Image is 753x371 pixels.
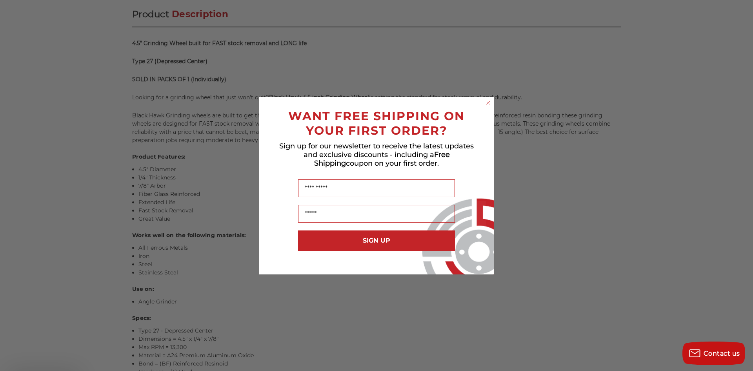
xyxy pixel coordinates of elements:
button: SIGN UP [298,230,455,251]
span: Sign up for our newsletter to receive the latest updates and exclusive discounts - including a co... [279,142,474,168]
span: Contact us [704,350,740,357]
button: Contact us [682,342,745,365]
button: Close dialog [484,99,492,107]
span: WANT FREE SHIPPING ON YOUR FIRST ORDER? [288,109,465,138]
span: Free Shipping [314,150,450,168]
input: Email [298,205,455,223]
